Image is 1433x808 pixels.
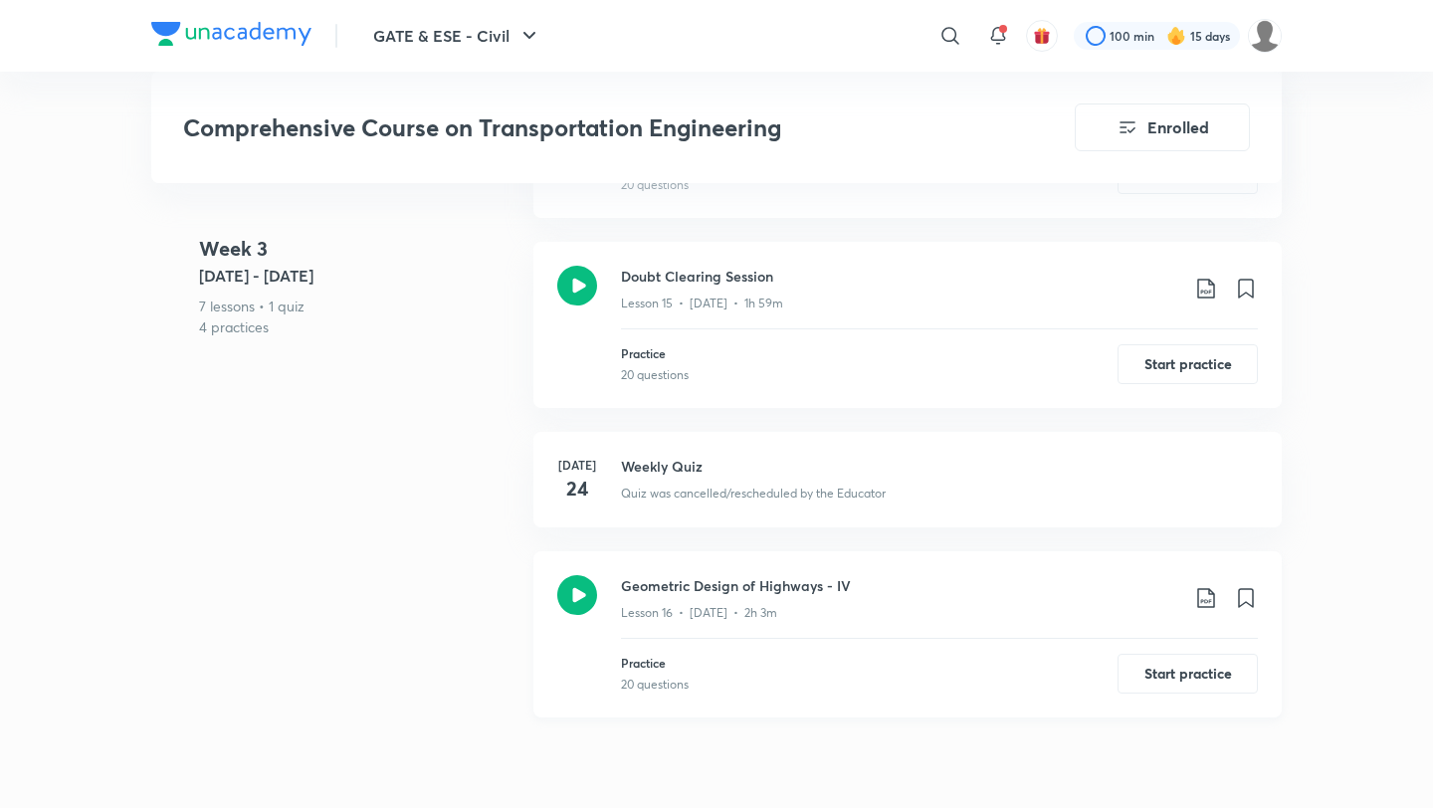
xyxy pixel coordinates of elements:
[621,295,783,312] p: Lesson 15 • [DATE] • 1h 59m
[1026,20,1058,52] button: avatar
[621,654,689,672] p: Practice
[621,676,689,694] div: 20 questions
[1075,103,1250,151] button: Enrolled
[199,234,517,264] h4: Week 3
[199,264,517,288] h5: [DATE] - [DATE]
[621,266,1178,287] h3: Doubt Clearing Session
[183,113,962,142] h3: Comprehensive Course on Transportation Engineering
[621,366,689,384] div: 20 questions
[1248,19,1282,53] img: Rahul KD
[621,604,777,622] p: Lesson 16 • [DATE] • 2h 3m
[533,551,1282,741] a: Geometric Design of Highways - IVLesson 16 • [DATE] • 2h 3mPractice20 questionsStart practice
[1118,654,1258,694] button: Start practice
[361,16,553,56] button: GATE & ESE - Civil
[199,316,517,337] p: 4 practices
[557,474,597,504] h4: 24
[621,456,1258,477] h3: Weekly Quiz
[151,22,311,51] a: Company Logo
[199,296,517,316] p: 7 lessons • 1 quiz
[621,344,689,362] p: Practice
[1166,26,1186,46] img: streak
[621,575,1178,596] h3: Geometric Design of Highways - IV
[1033,27,1051,45] img: avatar
[151,22,311,46] img: Company Logo
[533,432,1282,551] a: [DATE]24Weekly QuizQuiz was cancelled/rescheduled by the Educator
[557,456,597,474] h6: [DATE]
[621,176,689,194] div: 20 questions
[621,485,886,503] p: Quiz was cancelled/rescheduled by the Educator
[533,242,1282,432] a: Doubt Clearing SessionLesson 15 • [DATE] • 1h 59mPractice20 questionsStart practice
[1118,344,1258,384] button: Start practice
